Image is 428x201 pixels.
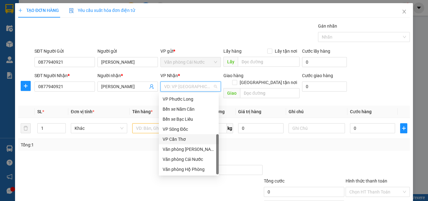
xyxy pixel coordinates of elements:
div: Văn phòng Hộ Phòng [163,166,215,173]
div: Văn phòng Cái Nước [159,154,219,164]
div: Người gửi [97,48,158,55]
input: Ghi Chú [289,123,345,133]
span: VP Nhận [160,73,178,78]
div: Văn phòng [PERSON_NAME] [163,146,215,153]
input: 0 [238,123,283,133]
div: VP Cần Thơ [159,134,219,144]
button: delete [21,123,31,133]
span: Đơn vị tính [71,109,94,114]
label: Hình thức thanh toán [346,178,387,183]
span: Lấy [223,57,238,67]
span: [GEOGRAPHIC_DATA] tận nơi [237,79,300,86]
span: user-add [149,84,154,89]
div: VP Sông Đốc [159,124,219,134]
span: Cước hàng [350,109,372,114]
button: Close [395,3,413,21]
div: Người nhận [97,72,158,79]
div: Bến xe Bạc Liêu [159,114,219,124]
div: Bến xe Năm Căn [159,104,219,114]
span: plus [21,83,30,88]
img: icon [69,8,74,13]
span: Tổng cước [264,178,284,183]
div: Văn phòng Cái Nước [163,156,215,163]
th: Ghi chú [286,106,347,118]
div: Văn phòng Tắc Vân [159,144,219,154]
div: Bến xe Bạc Liêu [163,116,215,123]
span: Văn phòng Cái Nước [164,57,217,67]
div: VP Phước Long [163,96,215,103]
div: SĐT Người Gửi [34,48,95,55]
input: Dọc đường [238,57,300,67]
span: SL [37,109,42,114]
span: Giao [223,88,240,98]
span: Khác [75,124,123,133]
div: VP Cần Thơ [163,136,215,143]
span: close [402,9,407,14]
div: Bến xe Năm Căn [163,106,215,113]
input: VD: Bàn, Ghế [132,123,189,133]
button: plus [21,81,31,91]
div: Văn phòng Hộ Phòng [159,164,219,174]
div: VP Phước Long [159,94,219,104]
label: Cước giao hàng [302,73,333,78]
span: plus [400,126,407,131]
span: Giao hàng [223,73,243,78]
div: VP gửi [160,48,221,55]
button: plus [400,123,407,133]
span: Yêu cầu xuất hóa đơn điện tử [69,8,135,13]
div: VP Sông Đốc [163,126,215,133]
label: Gán nhãn [318,24,337,29]
span: Lấy hàng [223,49,242,54]
span: Tên hàng [132,109,153,114]
label: Cước lấy hàng [302,49,330,54]
span: plus [18,8,23,13]
span: TẠO ĐƠN HÀNG [18,8,59,13]
input: Cước lấy hàng [302,57,347,67]
input: Cước giao hàng [302,82,347,92]
div: SĐT Người Nhận [34,72,95,79]
div: Tổng: 1 [21,141,166,148]
span: Giá trị hàng [238,109,261,114]
input: Dọc đường [240,88,300,98]
span: kg [227,123,233,133]
span: Lấy tận nơi [272,48,300,55]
